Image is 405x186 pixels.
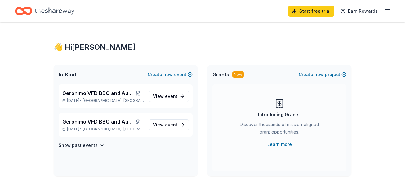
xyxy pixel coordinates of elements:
span: In-Kind [59,71,76,78]
span: event [165,93,177,99]
a: Earn Rewards [337,6,381,17]
div: New [232,71,244,78]
button: Createnewproject [299,71,346,78]
span: [GEOGRAPHIC_DATA], [GEOGRAPHIC_DATA] [83,98,144,103]
a: Learn more [267,141,292,148]
span: Geronimo VFD BBQ and Auction [62,118,133,125]
h4: Show past events [59,142,98,149]
a: View event [149,91,189,102]
span: Grants [212,71,229,78]
span: event [165,122,177,127]
div: 👋 Hi [PERSON_NAME] [54,42,351,52]
a: Start free trial [288,6,334,17]
a: View event [149,119,189,130]
a: Home [15,4,74,18]
p: [DATE] • [62,127,144,132]
span: [GEOGRAPHIC_DATA], [GEOGRAPHIC_DATA] [83,127,144,132]
span: Geronimo VFD BBQ and Auction [62,89,133,97]
span: View [153,93,177,100]
span: new [163,71,173,78]
span: new [314,71,324,78]
p: [DATE] • [62,98,144,103]
button: Createnewevent [148,71,193,78]
button: Show past events [59,142,105,149]
div: Discover thousands of mission-aligned grant opportunities. [237,121,322,138]
span: View [153,121,177,129]
div: Introducing Grants! [258,111,301,118]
